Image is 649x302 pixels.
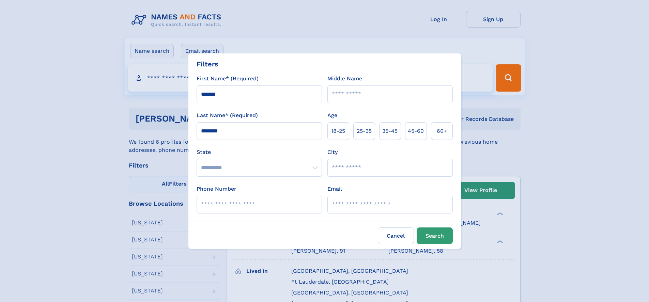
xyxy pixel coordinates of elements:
[437,127,447,135] span: 60+
[197,59,218,69] div: Filters
[197,75,259,83] label: First Name* (Required)
[408,127,424,135] span: 45‑60
[327,148,338,156] label: City
[378,227,414,244] label: Cancel
[197,111,258,120] label: Last Name* (Required)
[197,148,322,156] label: State
[327,75,362,83] label: Middle Name
[331,127,345,135] span: 18‑25
[197,185,236,193] label: Phone Number
[327,185,342,193] label: Email
[357,127,372,135] span: 25‑35
[327,111,337,120] label: Age
[382,127,398,135] span: 35‑45
[417,227,453,244] button: Search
